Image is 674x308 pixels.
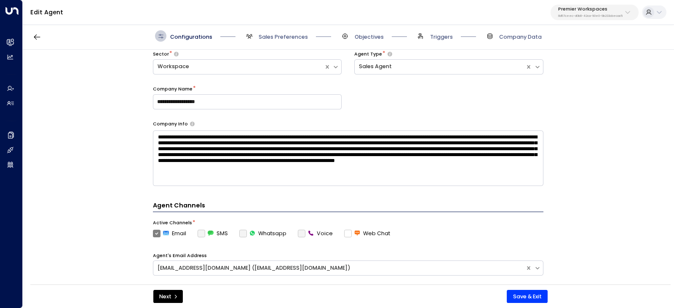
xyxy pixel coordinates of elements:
div: Sales Agent [359,63,521,71]
button: Select whether your copilot will handle inquiries directly from leads or from brokers representin... [388,52,392,57]
label: Company Name [153,86,193,93]
button: Premier Workspaces8d57ceec-d0b8-42ca-90e0-9b233cbecac5 [551,5,639,20]
span: Triggers [430,33,453,41]
div: Workspace [158,63,320,71]
h4: Agent Channels [153,201,543,212]
button: Select whether your copilot will handle inquiries directly from leads or from brokers representin... [174,52,179,57]
span: Company Data [499,33,542,41]
label: Company Info [153,121,188,127]
div: To activate this channel, please go to the Integrations page [198,230,228,237]
p: Premier Workspaces [558,7,623,12]
div: To activate this channel, please go to the Integrations page [239,230,286,237]
div: [EMAIL_ADDRESS][DOMAIN_NAME] ([EMAIL_ADDRESS][DOMAIN_NAME]) [158,264,522,272]
span: Configurations [170,33,212,41]
p: 8d57ceec-d0b8-42ca-90e0-9b233cbecac5 [558,14,623,18]
button: Save & Exit [507,290,548,303]
label: Sector [153,51,169,58]
div: To activate this channel, please go to the Integrations page [298,230,333,237]
label: Active Channels [153,220,192,226]
span: Sales Preferences [259,33,308,41]
label: SMS [198,230,228,237]
label: Web Chat [344,230,390,237]
label: Email [153,230,186,237]
label: Agent's Email Address [153,252,207,259]
button: Provide a brief overview of your company, including your industry, products or services, and any ... [190,122,195,126]
label: Agent Type [354,51,382,58]
button: Next [153,290,183,303]
label: Whatsapp [239,230,286,237]
span: Objectives [355,33,384,41]
label: Voice [298,230,333,237]
a: Edit Agent [30,8,63,16]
